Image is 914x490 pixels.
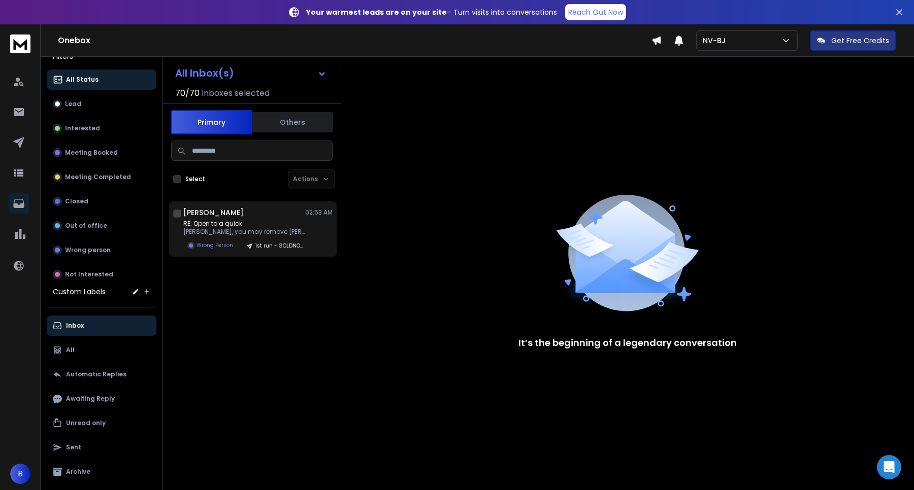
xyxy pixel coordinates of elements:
[47,437,156,458] button: Sent
[171,110,252,134] button: Primary
[175,68,234,78] h1: All Inbox(s)
[703,36,730,46] p: NV-BJ
[66,76,99,84] p: All Status
[185,175,205,183] label: Select
[306,7,557,17] p: – Turn visits into conversations
[255,242,304,250] p: 1st run - GOLDNOIR
[831,36,889,46] p: Get Free Credits
[65,222,107,230] p: Out of office
[65,270,113,278] p: Not Interested
[66,468,90,476] p: Archive
[66,395,115,403] p: Awaiting Reply
[65,124,100,132] p: Interested
[47,191,156,212] button: Closed
[65,246,111,254] p: Wrong person
[47,413,156,433] button: Unread only
[65,197,88,205] p: Closed
[66,419,106,427] p: Unread only
[53,287,106,297] h3: Custom Labels
[47,118,156,138] button: Interested
[65,173,131,181] p: Meeting Completed
[252,111,333,133] button: Others
[66,322,84,330] p: Inbox
[10,34,30,53] img: logo
[47,364,156,384] button: Automatic Replies
[565,4,626,20] a: Reach Out Now
[47,389,156,409] button: Awaiting Reply
[65,149,118,157] p: Meeting Booked
[197,241,233,249] p: Wrong Person
[66,346,75,354] p: All
[10,464,30,484] button: B
[66,370,126,378] p: Automatic Replies
[167,63,335,83] button: All Inbox(s)
[183,220,305,228] p: RE: Open to a quick
[65,100,81,108] p: Lead
[66,443,81,451] p: Sent
[47,143,156,163] button: Meeting Booked
[306,7,447,17] strong: Your warmest leads are on your site
[877,455,901,479] div: Open Intercom Messenger
[568,7,623,17] p: Reach Out Now
[175,87,200,99] span: 70 / 70
[47,216,156,236] button: Out of office
[183,207,244,218] h1: [PERSON_NAME]
[47,264,156,285] button: Not Interested
[47,69,156,90] button: All Status
[47,167,156,187] button: Meeting Completed
[47,462,156,482] button: Archive
[518,336,737,350] p: It’s the beginning of a legendary conversation
[58,34,651,47] h1: Onebox
[47,94,156,114] button: Lead
[47,340,156,360] button: All
[202,87,270,99] h3: Inboxes selected
[47,240,156,260] button: Wrong person
[47,316,156,336] button: Inbox
[305,208,333,217] p: 02:53 AM
[810,30,896,51] button: Get Free Credits
[183,228,305,236] p: [PERSON_NAME], you may remove [PERSON_NAME][EMAIL_ADDRESS][PERSON_NAME][DOMAIN_NAME]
